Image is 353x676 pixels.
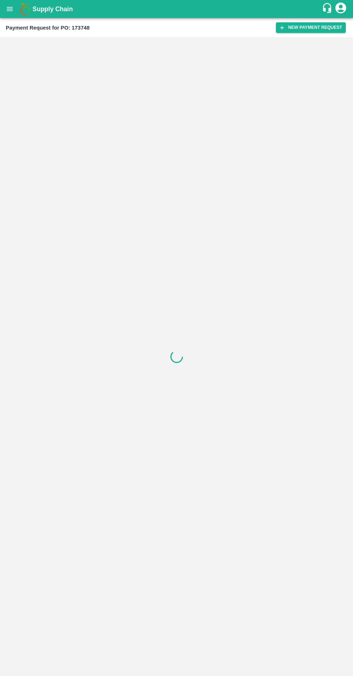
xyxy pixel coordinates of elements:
[32,5,73,13] b: Supply Chain
[18,2,32,16] img: logo
[276,22,346,33] button: New Payment Request
[1,1,18,17] button: open drawer
[32,4,322,14] a: Supply Chain
[6,25,90,31] b: Payment Request for PO: 173748
[334,1,347,17] div: account of current user
[322,3,334,16] div: customer-support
